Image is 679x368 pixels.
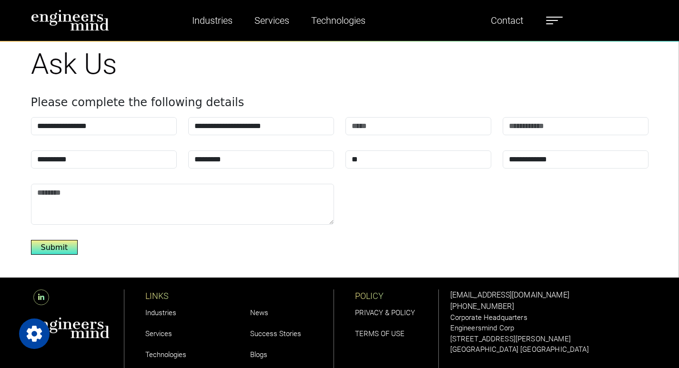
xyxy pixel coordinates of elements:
a: TERMS OF USE [355,329,405,338]
a: Blogs [250,350,267,359]
a: Services [145,329,172,338]
h1: Ask Us [31,47,649,81]
a: Technologies [307,10,369,31]
p: [GEOGRAPHIC_DATA] [GEOGRAPHIC_DATA] [450,344,649,355]
a: LinkedIn [31,293,51,302]
a: Contact [487,10,527,31]
a: News [250,308,268,317]
p: Engineersmind Corp [450,323,649,334]
a: Industries [188,10,236,31]
p: Corporate Headquarters [450,312,649,323]
p: POLICY [355,289,438,302]
button: Submit [31,240,78,255]
p: LINKS [145,289,229,302]
img: aws [31,317,110,338]
a: [EMAIL_ADDRESS][DOMAIN_NAME] [450,290,569,299]
img: logo [31,10,110,31]
a: Services [251,10,293,31]
h4: Please complete the following details [31,96,649,109]
iframe: reCAPTCHA [345,184,490,221]
a: PRIVACY & POLICY [355,308,415,317]
a: Technologies [145,350,186,359]
a: [PHONE_NUMBER] [450,302,514,311]
a: Industries [145,308,176,317]
p: [STREET_ADDRESS][PERSON_NAME] [450,334,649,345]
a: Success Stories [250,329,301,338]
